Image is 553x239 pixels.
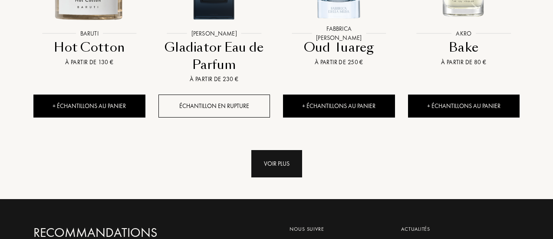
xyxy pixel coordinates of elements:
[408,95,520,118] div: + Échantillons au panier
[251,150,302,177] div: Voir plus
[37,39,142,56] div: Hot Cotton
[290,225,388,233] div: Nous suivre
[286,39,392,56] div: Oud Tuareg
[33,95,145,118] div: + Échantillons au panier
[401,225,513,233] div: Actualités
[411,58,517,67] div: À partir de 80 €
[162,39,267,73] div: Gladiator Eau de Parfum
[37,58,142,67] div: À partir de 130 €
[286,58,392,67] div: À partir de 250 €
[158,95,270,118] div: Échantillon en rupture
[411,39,517,56] div: Bake
[162,75,267,84] div: À partir de 230 €
[283,95,395,118] div: + Échantillons au panier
